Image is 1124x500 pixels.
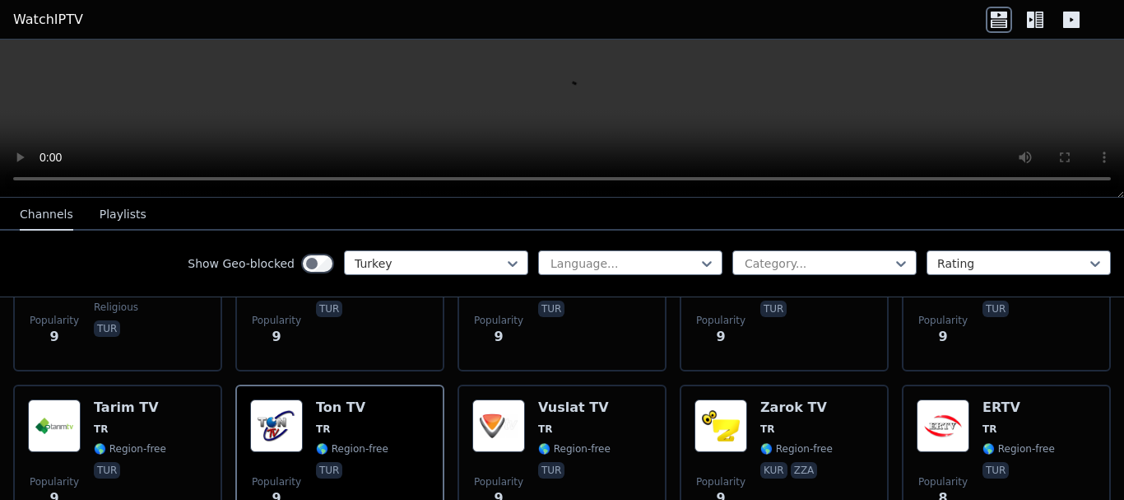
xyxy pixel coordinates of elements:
span: Popularity [918,314,968,327]
img: Vuslat TV [472,400,525,452]
p: tur [982,301,1009,317]
span: 9 [938,327,947,347]
img: ERTV [917,400,969,452]
p: tur [538,301,564,317]
p: tur [94,320,120,337]
p: tur [982,462,1009,479]
span: TR [94,423,108,436]
p: kur [760,462,787,479]
span: TR [982,423,996,436]
label: Show Geo-blocked [188,255,295,272]
h6: Ton TV [316,400,388,416]
span: 🌎 Region-free [538,442,611,456]
p: zza [791,462,818,479]
span: 🌎 Region-free [982,442,1055,456]
span: Popularity [30,475,79,488]
span: Popularity [30,314,79,327]
span: Popularity [696,314,745,327]
h6: Tarim TV [94,400,166,416]
p: tur [538,462,564,479]
span: Popularity [252,314,301,327]
span: Popularity [696,475,745,488]
span: Popularity [474,475,523,488]
span: 🌎 Region-free [316,442,388,456]
h6: ERTV [982,400,1055,416]
span: 🌎 Region-free [94,442,166,456]
span: 9 [494,327,503,347]
a: WatchIPTV [13,10,83,30]
button: Playlists [100,199,146,231]
span: Popularity [474,314,523,327]
span: 9 [49,327,58,347]
p: tur [316,462,342,479]
span: Popularity [252,475,301,488]
img: Ton TV [250,400,303,452]
img: Zarok TV [694,400,747,452]
span: 9 [272,327,281,347]
h6: Vuslat TV [538,400,611,416]
span: TR [538,423,552,436]
img: Tarim TV [28,400,81,452]
span: religious [94,301,138,314]
span: TR [316,423,330,436]
p: tur [760,301,787,317]
button: Channels [20,199,73,231]
span: 🌎 Region-free [760,442,833,456]
p: tur [316,301,342,317]
p: tur [94,462,120,479]
h6: Zarok TV [760,400,833,416]
span: 9 [716,327,725,347]
span: TR [760,423,774,436]
span: Popularity [918,475,968,488]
